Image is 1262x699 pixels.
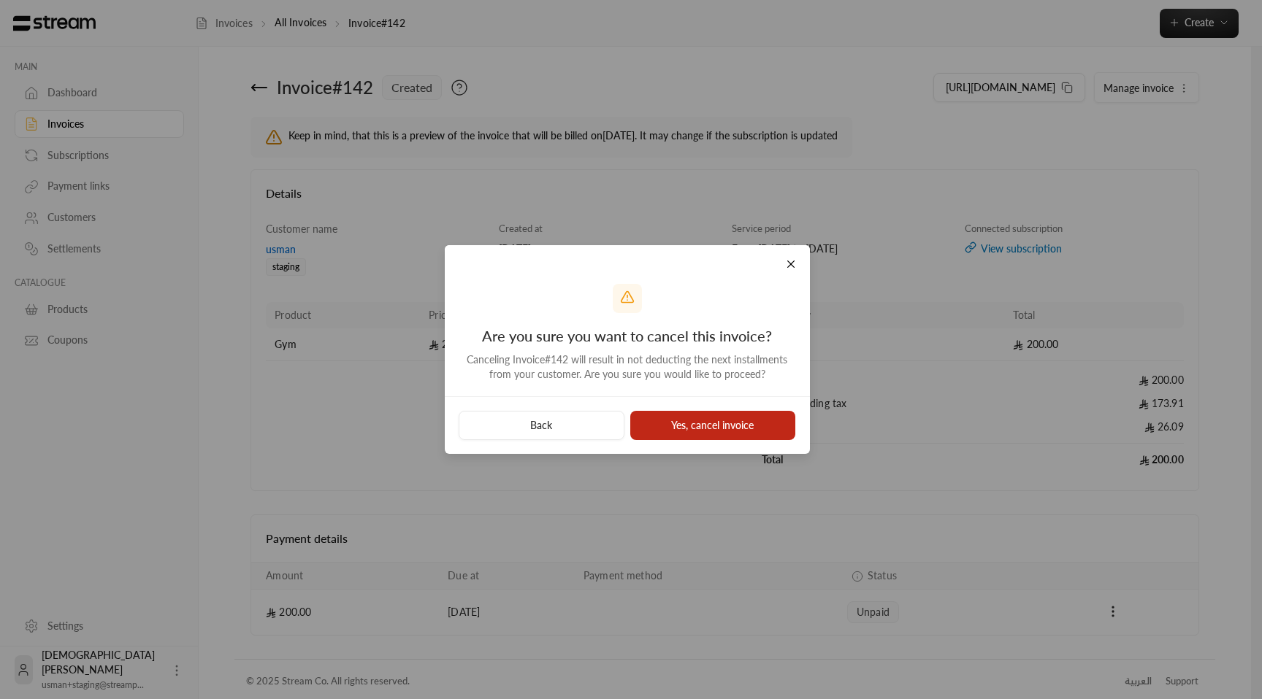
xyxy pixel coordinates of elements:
button: Back [459,411,624,440]
span: Invoice # 142 [510,353,571,366]
div: Canceling will result in not deducting the next installments from your customer. Are you sure you... [459,352,795,382]
button: Yes, cancel invoice [630,411,796,440]
button: Close [778,252,803,277]
div: Are you sure you want to cancel this invoice? [459,325,795,347]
